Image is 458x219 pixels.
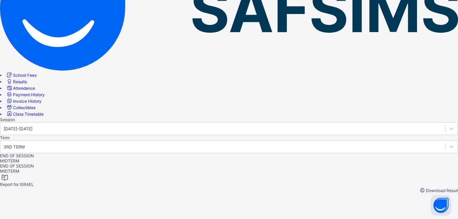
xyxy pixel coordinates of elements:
[13,99,42,104] span: Invoice History
[13,105,35,110] span: Collectibles
[6,112,44,117] a: Class Timetable
[13,86,35,91] span: Attendance
[6,73,36,78] a: School Fees
[13,79,27,84] span: Results
[6,79,27,84] a: Results
[6,99,42,104] a: Invoice History
[431,195,451,216] button: Open asap
[4,126,32,131] div: [DATE]-[DATE]
[6,86,35,91] a: Attendance
[13,73,36,78] span: School Fees
[6,92,45,97] a: Payment History
[13,112,44,117] span: Class Timetable
[13,92,45,97] span: Payment History
[6,105,35,110] a: Collectibles
[4,144,25,149] div: 3RD TERM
